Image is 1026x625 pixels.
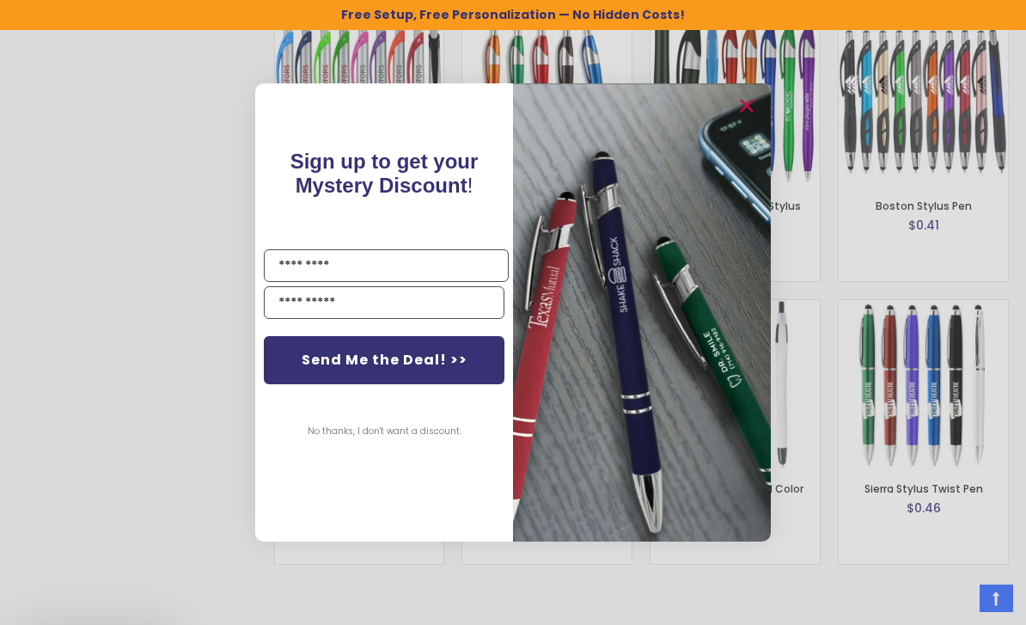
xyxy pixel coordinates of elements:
button: Close dialog [733,92,760,119]
span: Sign up to get your Mystery Discount [290,150,479,197]
span: ! [290,150,479,197]
button: Send Me the Deal! >> [264,336,504,384]
img: pop-up-image [513,83,771,542]
button: No thanks, I don't want a discount. [299,410,470,453]
iframe: Google Customer Reviews [884,579,1026,625]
